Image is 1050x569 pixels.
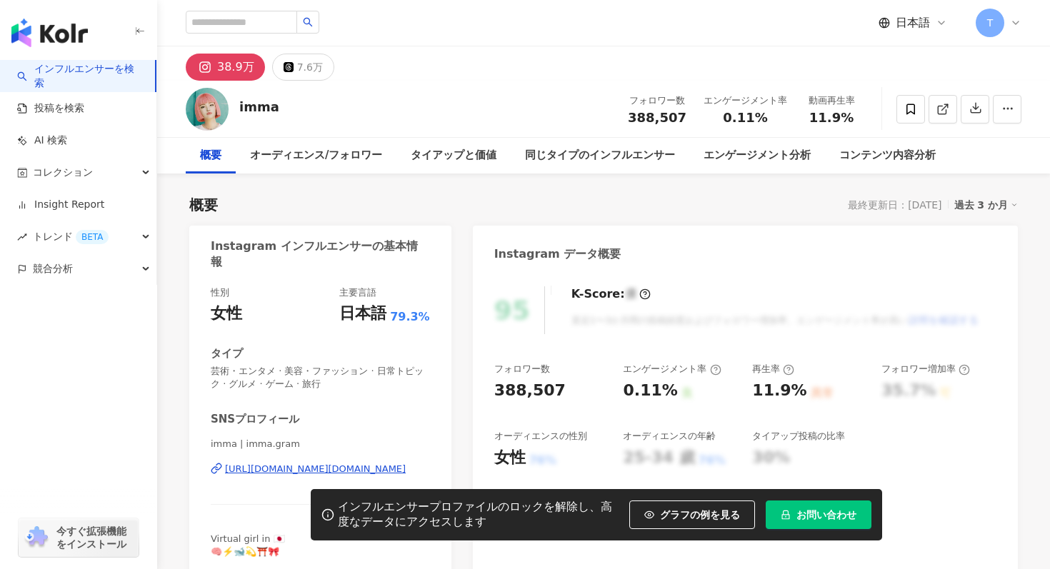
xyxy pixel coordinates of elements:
div: imma [239,98,279,116]
a: AI 検索 [17,134,67,148]
div: 主要言語 [339,286,376,299]
div: フォロワー増加率 [881,363,970,376]
button: お問い合わせ [766,500,871,529]
span: 388,507 [628,110,686,125]
a: chrome extension今すぐ拡張機能をインストール [19,518,139,557]
div: フォロワー数 [494,363,550,376]
span: 0.11% [723,111,767,125]
span: 11.9% [809,111,854,125]
div: オーディエンスの性別 [494,430,587,443]
span: 競合分析 [33,253,73,285]
img: KOL Avatar [186,88,229,131]
div: インフルエンサープロファイルのロックを解除し、高度なデータにアクセスします [338,500,622,530]
div: 性別 [211,286,229,299]
div: コンテンツ内容分析 [839,147,936,164]
div: BETA [76,230,109,244]
span: 芸術・エンタメ · 美容・ファッション · 日常トピック · グルメ · ゲーム · 旅行 [211,365,430,391]
span: search [303,17,313,27]
a: [URL][DOMAIN_NAME][DOMAIN_NAME] [211,463,430,475]
span: コレクション [33,156,93,188]
button: 38.9万 [186,54,265,81]
div: 概要 [189,195,218,215]
span: お問い合わせ [796,509,856,520]
div: タイアップと価値 [411,147,496,164]
div: K-Score : [571,286,651,302]
a: searchインフルエンサーを検索 [17,62,144,90]
div: 再生率 [752,363,794,376]
div: 女性 [494,447,526,469]
span: rise [17,232,27,242]
div: タイプ [211,346,243,361]
div: Instagram インフルエンサーの基本情報 [211,238,423,271]
div: 最終更新日：[DATE] [848,199,941,211]
span: 日本語 [896,15,930,31]
div: フォロワー数 [628,94,686,108]
div: 38.9万 [217,57,254,77]
img: chrome extension [23,526,50,549]
div: 日本語 [339,303,386,325]
div: 388,507 [494,380,566,402]
span: T [987,15,994,31]
img: logo [11,19,88,47]
button: 7.6万 [272,54,334,81]
div: SNSプロフィール [211,412,299,427]
div: 同じタイプのインフルエンサー [525,147,675,164]
span: Virtual girl in 🇯🇵 🧠⚡️🐋💫⛩️🎀 [211,533,285,557]
div: 女性 [211,303,242,325]
div: エンゲージメント分析 [704,147,811,164]
span: トレンド [33,221,109,253]
span: グラフの例を見る [660,509,740,520]
a: Insight Report [17,198,104,212]
div: 11.9% [752,380,806,402]
div: 動画再生率 [804,94,859,108]
div: 過去 3 か月 [954,196,1019,214]
div: 7.6万 [297,57,323,77]
span: lock [781,510,791,520]
span: 今すぐ拡張機能をインストール [56,525,134,550]
div: タイアップ投稿の比率 [752,430,845,443]
div: エンゲージメント率 [623,363,721,376]
a: 投稿を検索 [17,101,84,116]
span: 79.3% [390,309,430,325]
div: オーディエンス/フォロワー [250,147,382,164]
div: 0.11% [623,380,677,402]
div: エンゲージメント率 [704,94,787,108]
span: imma | imma.gram [211,438,430,450]
div: 概要 [200,147,221,164]
div: オーディエンスの年齢 [623,430,716,443]
button: グラフの例を見る [629,500,755,529]
div: [URL][DOMAIN_NAME][DOMAIN_NAME] [225,463,406,475]
div: Instagram データ概要 [494,246,621,262]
